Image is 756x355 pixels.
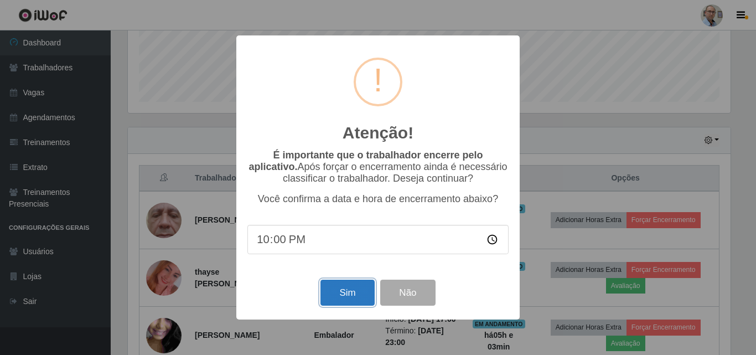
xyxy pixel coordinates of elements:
[248,150,483,172] b: É importante que o trabalhador encerre pelo aplicativo.
[247,193,509,205] p: Você confirma a data e hora de encerramento abaixo?
[320,280,374,306] button: Sim
[343,123,413,143] h2: Atenção!
[247,150,509,184] p: Após forçar o encerramento ainda é necessário classificar o trabalhador. Deseja continuar?
[380,280,435,306] button: Não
